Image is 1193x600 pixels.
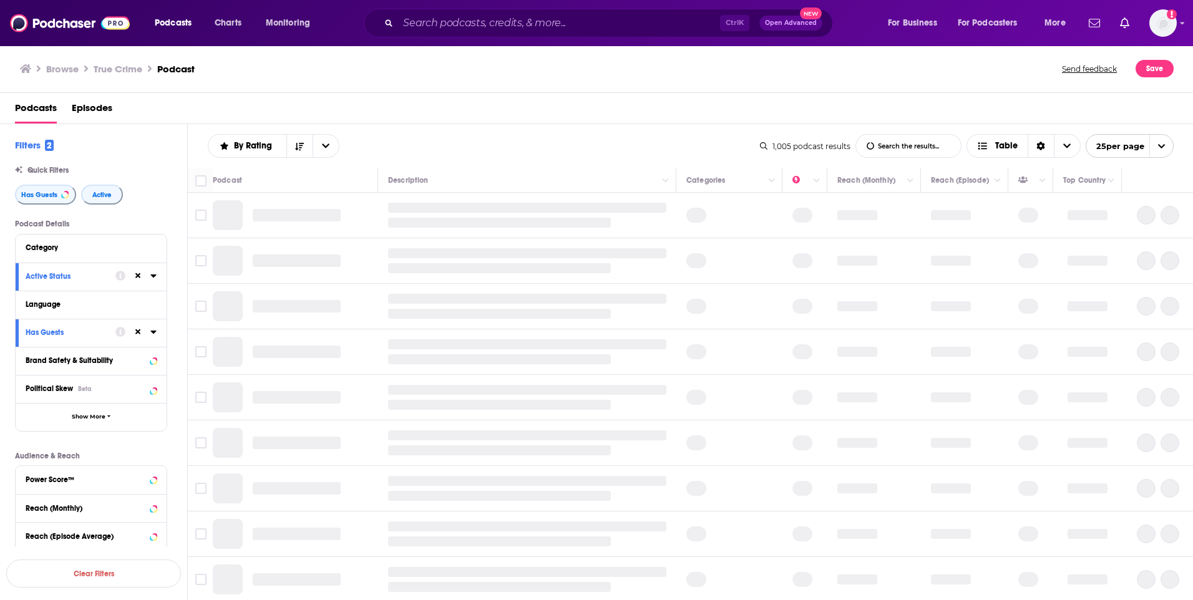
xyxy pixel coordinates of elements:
button: open menu [1086,134,1174,158]
span: New [800,7,822,19]
button: Open AdvancedNew [759,16,822,31]
span: More [1044,14,1066,32]
button: open menu [950,13,1036,33]
button: Save [1136,60,1174,77]
div: Category [26,243,149,252]
span: Logged in as SkyHorsePub35 [1149,9,1177,37]
span: Toggle select row [195,574,207,585]
button: Active Status [26,268,115,284]
a: Show notifications dropdown [1115,12,1134,34]
button: Has Guests [26,324,115,340]
span: Active [92,191,112,198]
span: Toggle select row [195,301,207,312]
button: Send feedback [1058,60,1121,77]
button: Brand Safety & Suitability [26,352,157,368]
span: Table [995,142,1018,150]
button: Sort Direction [286,135,313,157]
button: Reach (Monthly) [26,500,157,515]
button: Column Actions [658,173,673,188]
button: Column Actions [990,173,1005,188]
button: Active [81,185,123,205]
button: open menu [879,13,953,33]
h3: Podcast [157,63,195,75]
button: open menu [146,13,208,33]
span: Monitoring [266,14,310,32]
span: Toggle select row [195,483,207,494]
button: open menu [313,135,339,157]
div: Reach (Episode) [931,173,989,188]
a: Show notifications dropdown [1084,12,1105,34]
button: Column Actions [1104,173,1119,188]
button: Political SkewBeta [26,380,157,396]
div: 1,005 podcast results [760,142,850,151]
span: 25 per page [1086,137,1144,156]
img: Podchaser - Follow, Share and Rate Podcasts [10,11,130,35]
span: Ctrl K [720,15,749,31]
div: Top Country [1063,173,1106,188]
p: Podcast Details [15,220,167,228]
span: Toggle select row [195,528,207,540]
div: Has Guests [1018,173,1036,188]
button: Choose View [967,134,1081,158]
span: 2 [45,140,54,151]
div: Description [388,173,428,188]
div: Brand Safety & Suitability [26,356,146,365]
svg: Add a profile image [1167,9,1177,19]
h2: Filters [15,139,54,151]
div: Categories [686,173,725,188]
span: Political Skew [26,384,73,393]
span: Has Guests [21,191,57,198]
div: Search podcasts, credits, & more... [376,9,845,37]
div: Power Score™ [26,475,146,484]
span: Toggle select row [195,255,207,266]
img: User Profile [1149,9,1177,37]
span: Show More [72,414,105,420]
span: Toggle select row [195,346,207,357]
div: Active Status [26,272,107,281]
button: Show profile menu [1149,9,1177,37]
div: Podcast [213,173,242,188]
button: Reach (Episode Average) [26,528,157,543]
span: Toggle select row [195,210,207,221]
a: Browse [46,63,79,75]
button: Column Actions [903,173,918,188]
div: Sort Direction [1028,135,1054,157]
span: Toggle select row [195,392,207,403]
button: open menu [257,13,326,33]
button: open menu [208,142,286,150]
div: Beta [78,385,92,393]
a: Charts [207,13,249,33]
button: Language [26,296,157,312]
div: Reach (Monthly) [26,504,146,513]
a: Episodes [72,98,112,123]
span: Podcasts [155,14,192,32]
div: Reach (Episode Average) [26,532,146,541]
span: For Podcasters [958,14,1018,32]
span: Quick Filters [27,166,69,175]
button: Has Guests [15,185,76,205]
div: Power Score [792,173,810,188]
div: Language [26,300,149,309]
input: Search podcasts, credits, & more... [398,13,720,33]
div: Has Guests [26,328,107,337]
p: Audience & Reach [15,452,167,460]
h1: True Crime [94,63,142,75]
button: Column Actions [764,173,779,188]
a: Podcasts [15,98,57,123]
button: Show More [16,403,167,431]
span: Charts [215,14,241,32]
span: Toggle select row [195,437,207,448]
button: Power Score™ [26,471,157,486]
button: Clear Filters [6,559,181,588]
button: Column Actions [1035,173,1050,188]
span: By Rating [234,142,276,150]
button: Category [26,240,157,255]
span: Open Advanced [765,20,817,26]
button: Column Actions [809,173,824,188]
